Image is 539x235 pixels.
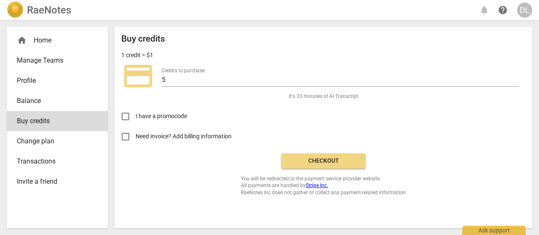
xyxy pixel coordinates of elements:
span: Need invoice? Add billing information [136,132,233,141]
span: Buy credits [17,116,91,126]
span: Transactions [17,156,91,166]
button: DL [517,3,532,18]
h2: Buy credits [121,34,165,44]
span: Ctrl+Space | [19,133,56,140]
a: Profile [7,71,108,91]
a: Stripe Inc. [306,182,328,188]
a: Manage Teams [7,50,108,71]
div: Home [17,35,91,45]
a: Help [495,3,510,18]
span: Profile [17,76,91,86]
button: Checkout [281,153,366,169]
a: Transactions [7,151,108,172]
p: 1 credit = $1 [121,51,153,60]
span: Change plan [17,136,91,146]
h2: RaeNotes [27,4,71,16]
a: Buy credits [7,111,108,131]
span: Balance [17,96,91,106]
span: I have a promocode [136,112,187,121]
span: Checkout [288,157,359,165]
a: Invite a friend [7,172,108,192]
img: Logo [7,2,24,18]
button: Ask [101,54,119,66]
span: home [17,35,27,45]
label: ChatGPT Prompt [5,23,121,31]
span: 'ctrl+enter' or [62,57,98,63]
a: Change plan [7,131,108,151]
span: help [498,5,508,15]
p: General [19,6,43,13]
div: Home [7,30,108,50]
a: [DOMAIN_NAME] [58,133,107,140]
label: Credits to purchase [162,68,205,73]
a: LogoRaeNotes [7,2,71,18]
span: credit_card [121,59,155,93]
div: Ask support [462,226,526,235]
span: Manage Teams [17,55,91,66]
a: Balance [7,91,108,111]
span: It's 33 minutes of AI Transcript [289,93,358,100]
span: You will be redirected to the payment service provider website. All payments are handled by RaeNo... [241,175,406,196]
span: Invite a friend [17,177,91,187]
